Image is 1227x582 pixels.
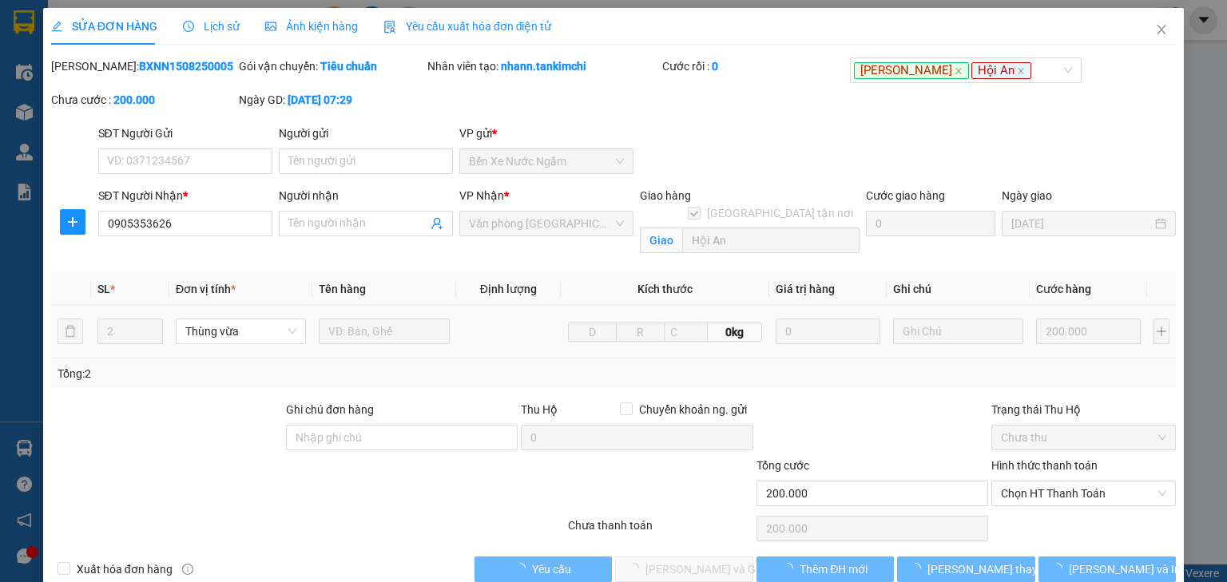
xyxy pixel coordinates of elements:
[776,283,835,295] span: Giá trị hàng
[955,67,963,75] span: close
[1001,426,1166,449] span: Chưa thu
[182,564,193,575] span: info-circle
[514,563,532,574] span: loading
[640,228,682,253] span: Giao
[51,20,157,33] span: SỬA ĐƠN HÀNG
[708,323,761,342] span: 0kg
[893,319,1024,344] input: Ghi Chú
[1001,481,1166,505] span: Chọn HT Thanh Toán
[640,189,691,202] span: Giao hàng
[897,556,1035,582] button: [PERSON_NAME] thay đổi
[701,204,860,222] span: [GEOGRAPHIC_DATA] tận nơi
[682,228,860,253] input: Giao tận nơi
[61,216,85,228] span: plus
[459,125,633,142] div: VP gửi
[756,459,809,472] span: Tổng cước
[521,403,558,416] span: Thu Hộ
[58,319,83,344] button: delete
[927,560,1055,578] span: [PERSON_NAME] thay đổi
[991,459,1098,472] label: Hình thức thanh toán
[286,425,518,450] input: Ghi chú đơn hàng
[991,401,1176,418] div: Trạng thái Thu Hộ
[1011,215,1152,232] input: Ngày giao
[866,211,995,236] input: Cước giao hàng
[866,189,945,202] label: Cước giao hàng
[532,560,571,578] span: Yêu cầu
[756,556,895,582] button: Thêm ĐH mới
[319,283,366,295] span: Tên hàng
[475,556,613,582] button: Yêu cầu
[480,283,537,295] span: Định lượng
[183,20,240,33] span: Lịch sử
[51,57,236,75] div: [PERSON_NAME]:
[615,556,753,582] button: [PERSON_NAME] và Giao hàng
[320,60,377,73] b: Tiêu chuẩn
[501,60,586,73] b: nhann.tankimchi
[98,187,272,204] div: SĐT Người Nhận
[887,274,1030,305] th: Ghi chú
[1002,189,1052,202] label: Ngày giao
[427,57,659,75] div: Nhân viên tạo:
[183,21,194,32] span: clock-circle
[712,60,718,73] b: 0
[383,20,552,33] span: Yêu cầu xuất hóa đơn điện tử
[469,212,624,236] span: Văn phòng Đà Nẵng
[662,57,847,75] div: Cước rồi :
[1155,23,1168,36] span: close
[431,217,443,230] span: user-add
[782,563,800,574] span: loading
[265,21,276,32] span: picture
[469,149,624,173] span: Bến Xe Nước Ngầm
[854,62,969,80] span: [PERSON_NAME]
[113,93,155,106] b: 200.000
[286,403,374,416] label: Ghi chú đơn hàng
[1038,556,1177,582] button: [PERSON_NAME] và In
[1036,283,1091,295] span: Cước hàng
[265,20,358,33] span: Ảnh kiện hàng
[459,189,504,202] span: VP Nhận
[58,365,475,382] div: Tổng: 2
[1036,319,1141,344] input: 0
[637,283,693,295] span: Kích thước
[971,62,1031,80] span: Hội An
[568,323,617,342] input: D
[1154,319,1169,344] button: plus
[383,21,396,34] img: icon
[176,283,236,295] span: Đơn vị tính
[1051,563,1069,574] span: loading
[800,560,868,578] span: Thêm ĐH mới
[51,21,62,32] span: edit
[1017,67,1025,75] span: close
[279,125,453,142] div: Người gửi
[1139,8,1184,53] button: Close
[910,563,927,574] span: loading
[288,93,352,106] b: [DATE] 07:29
[139,60,233,73] b: BXNN1508250005
[51,91,236,109] div: Chưa cước :
[616,323,665,342] input: R
[1069,560,1181,578] span: [PERSON_NAME] và In
[239,91,423,109] div: Ngày GD:
[98,125,272,142] div: SĐT Người Gửi
[566,517,754,544] div: Chưa thanh toán
[776,319,880,344] input: 0
[239,57,423,75] div: Gói vận chuyển:
[279,187,453,204] div: Người nhận
[664,323,708,342] input: C
[70,560,179,578] span: Xuất hóa đơn hàng
[97,283,110,295] span: SL
[319,319,450,344] input: VD: Bàn, Ghế
[60,209,85,235] button: plus
[185,319,297,343] span: Thùng vừa
[633,401,753,418] span: Chuyển khoản ng. gửi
